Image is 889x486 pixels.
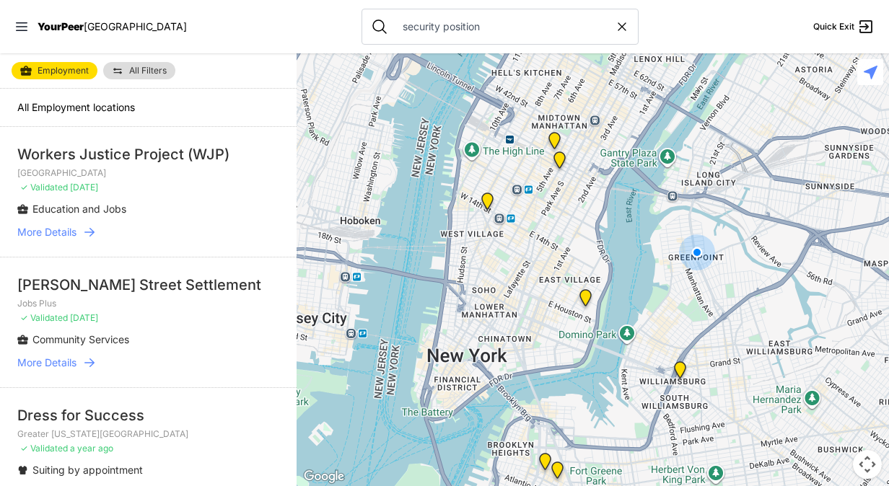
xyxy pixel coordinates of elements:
p: [GEOGRAPHIC_DATA] [17,167,279,179]
span: YourPeer [38,20,84,32]
span: Suiting by appointment [32,464,143,476]
span: Community Services [32,333,129,345]
div: Jobs Plus [571,283,600,318]
a: Open this area in Google Maps (opens a new window) [300,467,348,486]
a: Quick Exit [813,18,875,35]
span: [GEOGRAPHIC_DATA] [84,20,187,32]
span: ✓ Validated [20,312,68,323]
div: The Center, Main Building [473,187,502,221]
a: All Filters [103,62,175,79]
span: Employment [38,65,89,76]
div: Williamsburg [665,355,695,390]
button: Map camera controls [853,450,882,479]
span: ✓ Validated [20,443,68,454]
span: a year ago [70,443,113,454]
div: You are here! [673,229,721,276]
p: Jobs Plus [17,298,279,309]
div: Dress for Success [17,405,279,425]
p: Greater [US_STATE][GEOGRAPHIC_DATA] [17,428,279,440]
span: [DATE] [70,182,98,193]
div: [PERSON_NAME] Street Settlement [17,275,279,295]
a: More Details [17,225,279,239]
span: More Details [17,225,76,239]
span: All Employment locations [17,101,135,113]
img: Google [300,467,348,486]
a: YourPeer[GEOGRAPHIC_DATA] [38,22,187,31]
span: [DATE] [70,312,98,323]
span: All Filters [129,66,167,75]
span: Quick Exit [813,21,854,32]
input: Search [394,19,615,34]
div: Brooklyn [530,447,560,482]
div: Workers Justice Project (WJP) [17,144,279,164]
div: Greater New York City [545,146,574,180]
span: ✓ Validated [20,182,68,193]
a: More Details [17,355,279,370]
span: Education and Jobs [32,203,126,215]
a: Employment [12,62,97,79]
span: More Details [17,355,76,370]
